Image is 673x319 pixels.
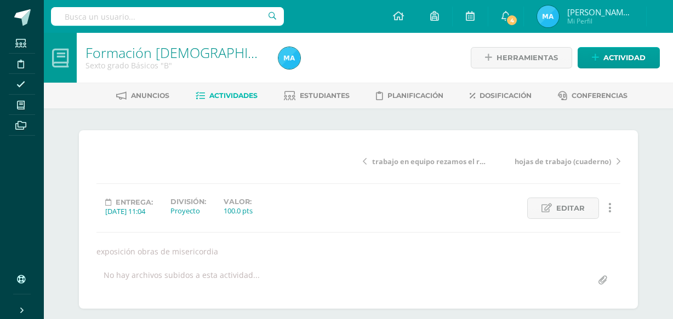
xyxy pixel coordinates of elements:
[209,91,258,100] span: Actividades
[131,91,169,100] span: Anuncios
[537,5,559,27] img: 4d3e91e268ca7bf543b9013fd8a7abe3.png
[284,87,350,105] a: Estudiantes
[567,7,633,18] span: [PERSON_NAME] Con
[224,206,253,216] div: 100.0 pts
[363,155,492,166] a: trabajo en equipo rezamos el rosario
[104,270,260,291] div: No hay archivos subidos a esta actividad...
[556,198,585,218] span: Editar
[492,155,620,166] a: hojas de trabajo (cuaderno)
[567,16,633,26] span: Mi Perfil
[506,14,518,26] span: 4
[572,91,628,100] span: Conferencias
[387,91,443,100] span: Planificación
[116,87,169,105] a: Anuncios
[497,48,558,68] span: Herramientas
[196,87,258,105] a: Actividades
[480,91,532,100] span: Dosificación
[170,198,206,206] label: División:
[85,43,300,62] a: Formación [DEMOGRAPHIC_DATA]
[515,156,611,166] span: hojas de trabajo (cuaderno)
[85,60,265,71] div: Sexto grado Básicos 'B'
[558,87,628,105] a: Conferencias
[300,91,350,100] span: Estudiantes
[578,47,660,68] a: Actividad
[170,206,206,216] div: Proyecto
[470,87,532,105] a: Dosificación
[51,7,284,26] input: Busca un usuario...
[603,48,646,68] span: Actividad
[92,246,625,257] div: exposición obras de misericordia
[376,87,443,105] a: Planificación
[471,47,572,68] a: Herramientas
[116,198,153,206] span: Entrega:
[372,156,488,166] span: trabajo en equipo rezamos el rosario
[224,198,253,206] label: Valor:
[278,47,300,69] img: 4d3e91e268ca7bf543b9013fd8a7abe3.png
[85,45,265,60] h1: Formación Cristiana
[105,206,153,216] div: [DATE] 11:04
